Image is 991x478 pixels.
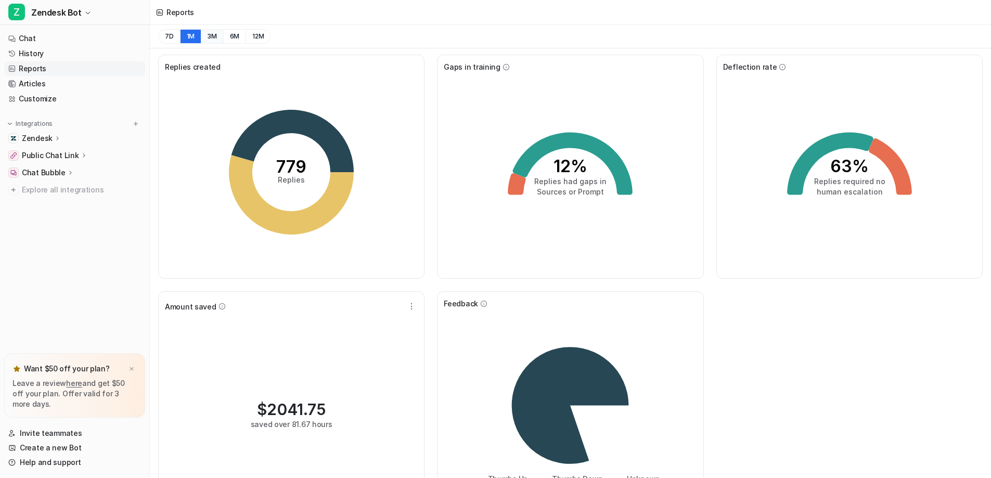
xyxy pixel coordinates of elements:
img: x [128,366,135,372]
button: 7D [158,29,180,44]
span: Explore all integrations [22,182,141,198]
button: Integrations [4,119,56,129]
img: menu_add.svg [132,120,139,127]
img: Chat Bubble [10,170,17,176]
tspan: Replies [278,175,305,184]
p: Want $50 off your plan? [24,364,110,374]
button: 12M [246,29,271,44]
p: Integrations [16,120,53,128]
button: 1M [180,29,201,44]
div: $ [257,400,326,419]
a: Reports [4,61,145,76]
img: Public Chat Link [10,152,17,159]
div: saved over 81.67 hours [251,419,332,430]
tspan: 63% [830,156,869,176]
span: Gaps in training [444,61,500,72]
img: star [12,365,21,373]
tspan: 779 [276,157,306,177]
span: Amount saved [165,301,216,312]
a: here [66,379,82,387]
tspan: 12% [554,156,587,176]
a: Customize [4,92,145,106]
tspan: Sources or Prompt [537,187,604,196]
p: Public Chat Link [22,150,79,161]
img: Zendesk [10,135,17,141]
a: Help and support [4,455,145,470]
span: Feedback [444,298,478,309]
a: Invite teammates [4,426,145,441]
a: Create a new Bot [4,441,145,455]
a: History [4,46,145,61]
tspan: Replies required no [814,177,885,186]
tspan: Replies had gaps in [534,177,607,186]
img: expand menu [6,120,14,127]
span: Z [8,4,25,20]
div: Reports [166,7,194,18]
a: Articles [4,76,145,91]
span: Replies created [165,61,221,72]
p: Leave a review and get $50 off your plan. Offer valid for 3 more days. [12,378,137,409]
span: Deflection rate [723,61,777,72]
a: Explore all integrations [4,183,145,197]
button: 6M [223,29,246,44]
p: Chat Bubble [22,167,66,178]
span: Zendesk Bot [31,5,82,20]
button: 3M [201,29,223,44]
img: explore all integrations [8,185,19,195]
tspan: human escalation [816,187,882,196]
p: Zendesk [22,133,53,144]
a: Chat [4,31,145,46]
span: 2041.75 [267,400,326,419]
